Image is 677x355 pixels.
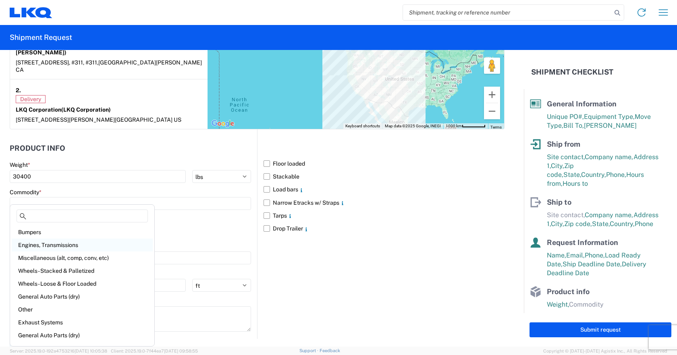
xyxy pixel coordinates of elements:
div: Wheels - Stacked & Palletized [12,264,153,277]
span: General Information [547,100,617,108]
label: Stackable [264,170,505,183]
label: Weight [10,161,30,168]
span: Phone [635,220,653,228]
span: Company name, [585,153,633,161]
strong: 2. [16,85,21,95]
a: Open this area in Google Maps (opens a new window) [210,118,236,129]
div: General Auto Parts (dry) [12,342,153,355]
span: Company name, [585,211,633,219]
span: Product info [547,287,590,296]
div: Engines, Transmissions [12,239,153,251]
label: Tarps [264,209,505,222]
label: Drop Trailer [264,222,505,235]
div: Other [12,303,153,316]
span: [DATE] 10:05:38 [75,349,107,353]
span: Server: 2025.19.0-192a4753216 [10,349,107,353]
h2: Product Info [10,144,65,152]
input: Shipment, tracking or reference number [403,5,612,20]
span: [GEOGRAPHIC_DATA] US [115,116,181,123]
span: Country, [610,220,635,228]
span: Bill To, [563,122,584,129]
img: Google [210,118,236,129]
span: City, [551,220,564,228]
span: Request Information [547,238,618,247]
strong: LKQ Corporation [16,106,111,113]
div: Bumpers [12,226,153,239]
span: Map data ©2025 Google, INEGI [385,124,441,128]
span: Phone, [606,171,626,179]
span: Email, [566,251,585,259]
span: [STREET_ADDRESS], #311, #311, [16,59,98,66]
span: State, [592,220,610,228]
span: State, [563,171,581,179]
a: Feedback [320,348,340,353]
span: Client: 2025.19.0-7f44ea7 [111,349,198,353]
label: Floor loaded [264,157,505,170]
span: [PERSON_NAME] [584,122,637,129]
span: Copyright © [DATE]-[DATE] Agistix Inc., All Rights Reserved [543,347,667,355]
span: Ship Deadline Date, [563,260,622,268]
span: Hours to [563,180,588,187]
div: Wheels - Loose & Floor Loaded [12,277,153,290]
a: Support [299,348,320,353]
span: Equipment Type, [584,113,635,120]
span: Country, [581,171,606,179]
input: H [131,279,186,292]
label: Narrow Etracks w/ Straps [264,196,505,209]
span: [STREET_ADDRESS][PERSON_NAME] [16,116,115,123]
a: Terms [490,125,502,129]
div: Miscellaneous (alt, comp, conv, etc) [12,251,153,264]
span: (LKQ Corporation) [61,106,111,113]
span: Unique PO#, [547,113,584,120]
div: General Auto Parts (dry) [12,329,153,342]
div: General Auto Parts (dry) [12,290,153,303]
div: Exhaust Systems [12,316,153,329]
span: Site contact, [547,153,585,161]
span: Zip code, [564,220,592,228]
span: Ship from [547,140,580,148]
button: Zoom in [484,87,500,103]
span: Delivery [16,95,46,103]
h2: Shipment Checklist [531,67,613,77]
button: Map Scale: 1000 km per 55 pixels [443,123,488,129]
h2: Shipment Request [10,33,72,42]
label: Load bars [264,183,505,196]
span: Name, [547,251,566,259]
span: [DATE] 09:58:55 [164,349,198,353]
span: Site contact, [547,211,585,219]
button: Drag Pegman onto the map to open Street View [484,58,500,74]
span: Weight, [547,301,569,308]
span: [GEOGRAPHIC_DATA][PERSON_NAME] CA [16,59,202,73]
label: Commodity [10,189,42,196]
span: Ship to [547,198,571,206]
span: Phone, [585,251,605,259]
button: Submit request [530,322,671,337]
span: City, [551,162,564,170]
span: Commodity [569,301,604,308]
span: 1000 km [446,124,462,128]
button: Keyboard shortcuts [345,123,380,129]
button: Zoom out [484,103,500,119]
